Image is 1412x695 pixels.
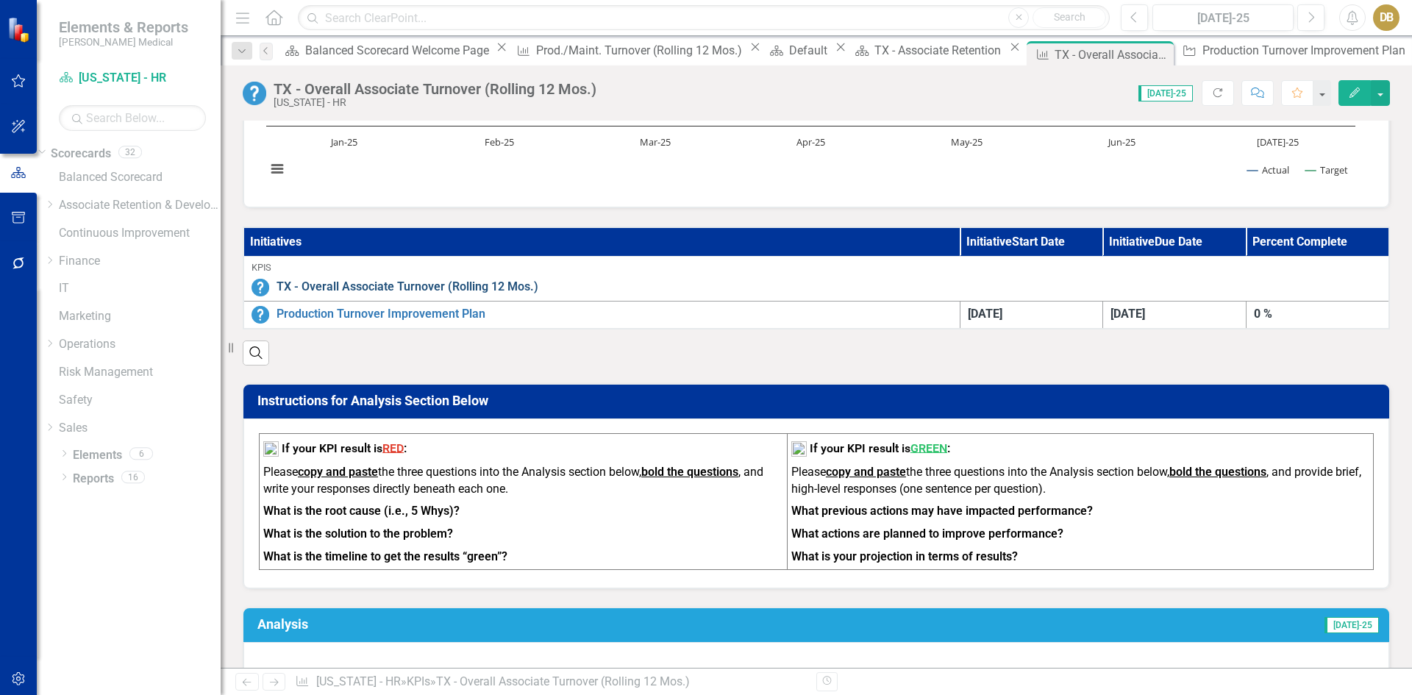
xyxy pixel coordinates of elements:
[73,447,122,464] a: Elements
[243,257,1389,301] td: Double-Click to Edit Right Click for Context Menu
[329,135,357,149] text: Jan-25
[1324,617,1379,633] span: [DATE]-25
[295,674,805,691] div: » »
[485,135,514,149] text: Feb-25
[1373,4,1399,31] button: DB
[791,504,1093,518] strong: What previous actions may have impacted performance?
[129,447,153,460] div: 6
[791,527,1063,541] strong: What actions are planned to improve performance?
[951,135,983,149] text: May-25
[59,18,188,36] span: Elements & Reports
[874,41,1005,60] div: TX - Associate Retention
[73,471,114,488] a: Reports
[59,280,221,297] a: IT
[511,41,746,60] a: Prod./Maint. Turnover (Rolling 12 Mos.)
[810,441,950,455] strong: If your KPI result is :
[263,441,279,457] img: mceclip2%20v12.png
[1152,4,1294,31] button: [DATE]-25
[1054,11,1085,23] span: Search
[260,433,788,569] td: To enrich screen reader interactions, please activate Accessibility in Grammarly extension settings
[118,146,142,158] div: 32
[280,41,493,60] a: Balanced Scorecard Welcome Page
[267,159,288,179] button: View chart menu, Chart
[243,301,960,329] td: Double-Click to Edit Right Click for Context Menu
[1103,301,1247,329] td: Double-Click to Edit
[263,504,460,518] strong: What is the root cause (i.e., 5 Whys)?
[263,464,783,501] p: Please the three questions into the Analysis section below, , and write your responses directly b...
[1033,7,1106,28] button: Search
[960,301,1103,329] td: Double-Click to Edit
[252,261,1381,274] div: KPIs
[1110,307,1145,321] span: [DATE]
[765,41,832,60] a: Default
[796,135,825,149] text: Apr-25
[1177,41,1408,60] a: Production Turnover Improvement Plan
[257,617,792,632] h3: Analysis
[1247,163,1289,177] button: Show Actual
[791,441,807,457] img: mceclip1%20v16.png
[787,433,1373,569] td: To enrich screen reader interactions, please activate Accessibility in Grammarly extension settings
[1246,301,1389,329] td: Double-Click to Edit
[51,146,111,163] a: Scorecards
[305,41,493,60] div: Balanced Scorecard Welcome Page
[1107,135,1135,149] text: Jun-25
[59,420,221,437] a: Sales
[59,392,221,409] a: Safety
[789,41,832,60] div: Default
[257,393,1380,408] h3: Instructions for Analysis Section Below
[59,225,221,242] a: Continuous Improvement
[382,441,404,455] span: RED
[1055,46,1170,64] div: TX - Overall Associate Turnover (Rolling 12 Mos.)
[407,674,430,688] a: KPIs
[791,464,1369,501] p: Please the three questions into the Analysis section below, , and provide brief, high-level respo...
[1254,306,1381,323] div: 0 %
[277,279,1381,296] a: TX - Overall Associate Turnover (Rolling 12 Mos.)
[298,465,378,479] strong: copy and paste
[298,5,1110,31] input: Search ClearPoint...
[252,279,269,296] img: No Information
[1305,163,1349,177] button: Show Target
[277,306,952,323] a: Production Turnover Improvement Plan
[791,549,1018,563] strong: What is your projection in terms of results?
[968,307,1002,321] span: [DATE]
[1202,41,1409,60] div: Production Turnover Improvement Plan
[59,169,221,186] a: Balanced Scorecard
[121,471,145,483] div: 16
[1257,135,1299,149] text: [DATE]-25
[274,81,596,97] div: TX - Overall Associate Turnover (Rolling 12 Mos.)
[252,306,269,324] img: No Information
[1158,10,1288,27] div: [DATE]-25
[59,308,221,325] a: Marketing
[536,41,746,60] div: Prod./Maint. Turnover (Rolling 12 Mos.)
[826,465,906,479] strong: copy and paste
[910,441,947,455] span: GREEN
[59,36,188,48] small: [PERSON_NAME] Medical
[436,674,690,688] div: TX - Overall Associate Turnover (Rolling 12 Mos.)
[59,197,221,214] a: Associate Retention & Development
[263,549,507,563] strong: What is the timeline to get the results “green”?
[1169,465,1266,479] strong: bold the questions
[640,135,671,149] text: Mar-25
[243,82,266,105] img: No Information
[274,97,596,108] div: [US_STATE] - HR
[263,527,453,541] strong: What is the solution to the problem?
[59,70,206,87] a: [US_STATE] - HR
[641,465,738,479] strong: bold the questions
[282,441,407,455] strong: If your KPI result is :
[59,364,221,381] a: Risk Management
[1138,85,1193,101] span: [DATE]-25
[59,253,221,270] a: Finance
[850,41,1005,60] a: TX - Associate Retention
[316,674,401,688] a: [US_STATE] - HR
[7,16,33,42] img: ClearPoint Strategy
[59,105,206,131] input: Search Below...
[59,336,221,353] a: Operations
